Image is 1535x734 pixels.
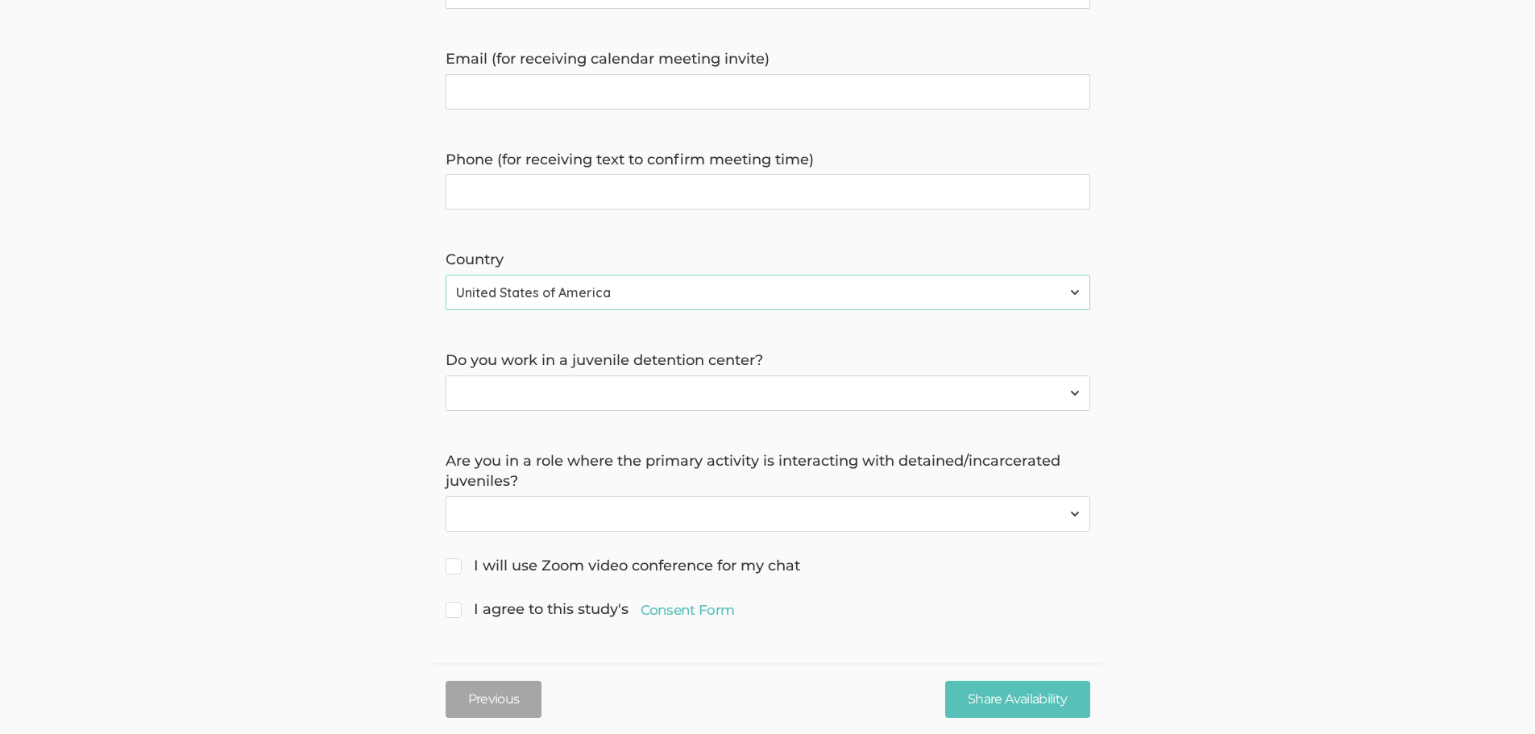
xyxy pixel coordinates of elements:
[446,150,1090,171] label: Phone (for receiving text to confirm meeting time)
[446,599,735,620] span: I agree to this study's
[446,451,1090,492] label: Are you in a role where the primary activity is interacting with detained/incarcerated juveniles?
[446,350,1090,371] label: Do you work in a juvenile detention center?
[945,680,1089,718] input: Share Availability
[641,600,735,620] a: Consent Form
[446,250,1090,271] label: Country
[446,556,800,577] span: I will use Zoom video conference for my chat
[446,680,542,718] button: Previous
[446,49,1090,70] label: Email (for receiving calendar meeting invite)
